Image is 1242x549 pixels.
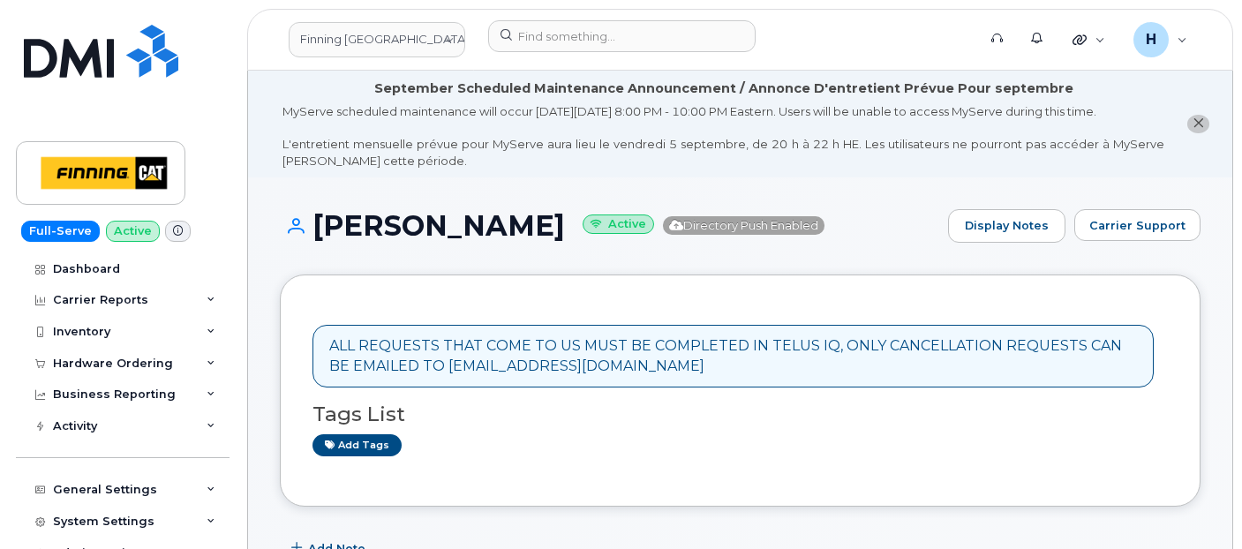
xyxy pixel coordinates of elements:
div: ALL REQUESTS THAT COME TO US MUST BE COMPLETED IN TELUS IQ, ONLY CANCELLATION REQUESTS CAN BE EMA... [329,336,1137,377]
h1: [PERSON_NAME] [280,210,939,241]
h3: Tags List [312,403,1168,425]
span: Carrier Support [1089,217,1186,234]
a: Display Notes [948,209,1065,243]
small: Active [583,214,654,235]
button: close notification [1187,115,1209,133]
button: Carrier Support [1074,209,1201,241]
div: September Scheduled Maintenance Announcement / Annonce D'entretient Prévue Pour septembre [374,79,1073,98]
span: Directory Push Enabled [663,216,824,235]
div: MyServe scheduled maintenance will occur [DATE][DATE] 8:00 PM - 10:00 PM Eastern. Users will be u... [282,103,1164,169]
a: Add tags [312,434,402,456]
